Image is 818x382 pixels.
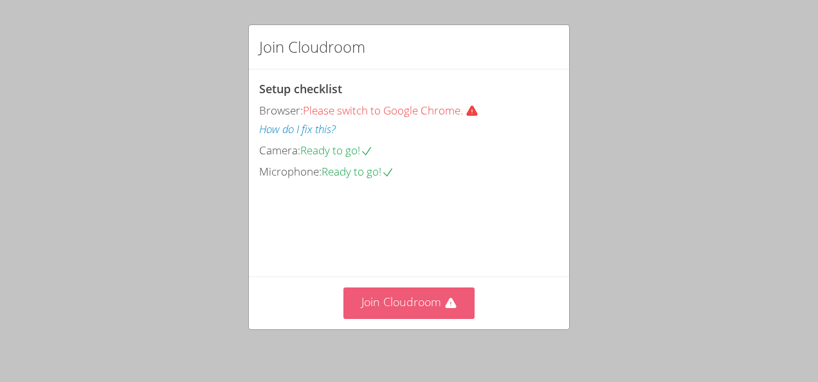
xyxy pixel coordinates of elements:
button: Join Cloudroom [343,287,475,319]
span: Microphone: [259,164,322,179]
button: How do I fix this? [259,120,336,139]
span: Please switch to Google Chrome. [303,103,484,118]
span: Ready to go! [322,164,394,179]
span: Ready to go! [300,143,373,158]
span: Setup checklist [259,81,342,96]
span: Browser: [259,103,303,118]
span: Camera: [259,143,300,158]
h2: Join Cloudroom [259,35,365,59]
